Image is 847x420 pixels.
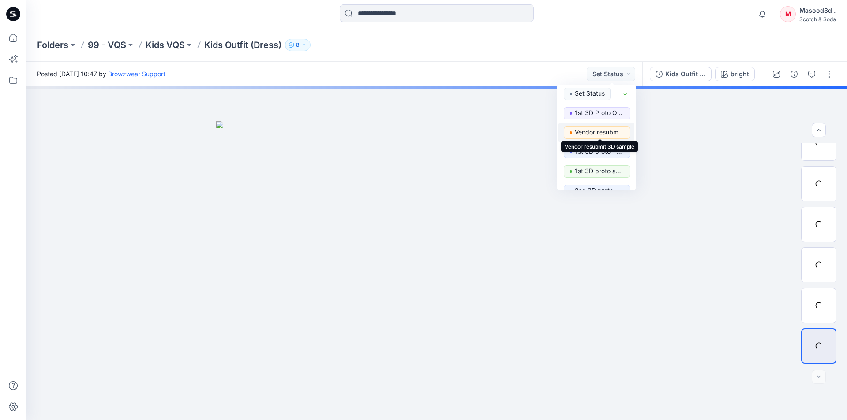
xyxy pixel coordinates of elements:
[296,40,300,50] p: 8
[575,126,624,138] p: Vendor resubmit 3D sample
[575,107,624,119] p: 1st 3D Proto QC ready
[787,67,801,81] button: Details
[650,67,712,81] button: Kids Outfit (Dress)
[37,69,165,78] span: Posted [DATE] 10:47 by
[108,70,165,78] a: Browzwear Support
[780,6,796,22] div: M
[575,165,624,177] p: 1st 3D proto approved - Proceed to 2nd
[575,88,605,99] p: Set Status
[715,67,755,81] button: bright
[37,39,68,51] a: Folders
[575,146,624,157] p: 1st 3D proto - Design feedback required
[285,39,311,51] button: 8
[799,16,836,22] div: Scotch & Soda
[799,5,836,16] div: Masood3d .
[665,69,706,79] div: Kids Outfit (Dress)
[204,39,281,51] p: Kids Outfit (Dress)
[731,69,749,79] div: bright
[575,185,624,196] p: 2nd 3D proto - Design feedback required
[146,39,185,51] a: Kids VQS
[88,39,126,51] a: 99 - VQS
